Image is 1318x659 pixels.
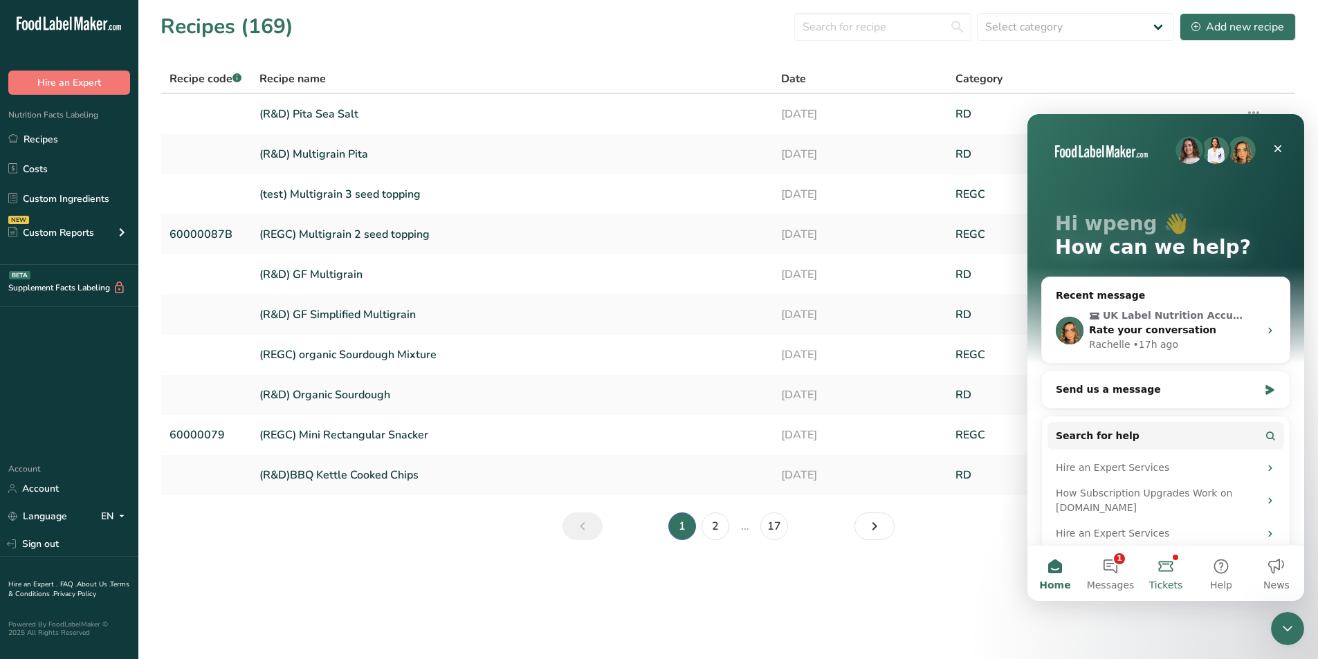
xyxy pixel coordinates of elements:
a: [DATE] [781,461,939,490]
a: [DATE] [781,260,939,289]
iframe: Intercom live chat [1027,114,1304,601]
a: [DATE] [781,100,939,129]
a: (R&D)BBQ Kettle Cooked Chips [259,461,765,490]
a: [DATE] [781,380,939,409]
a: About Us . [77,579,110,589]
span: Date [781,71,806,87]
a: 60000079 [170,420,243,449]
a: 60000087B [170,220,243,249]
a: Page 17. [760,512,788,540]
div: Add new recipe [1191,19,1284,35]
a: (REGC) organic Sourdough Mixture [259,340,765,369]
input: Search for recipe [794,13,971,41]
iframe: Intercom live chat [1271,612,1304,645]
span: Recipe code [170,71,241,86]
a: (R&D) Pita Sea Salt [259,100,765,129]
a: REGC [955,180,1229,209]
div: Custom Reports [8,225,94,240]
button: Add new recipe [1180,13,1296,41]
a: Page 2. [702,512,729,540]
a: RD [955,300,1229,329]
a: Next page [854,512,895,540]
a: [DATE] [781,140,939,169]
a: [DATE] [781,220,939,249]
span: Category [955,71,1003,87]
a: [DATE] [781,420,939,449]
button: Hire an Expert [8,71,130,95]
h1: Recipes (169) [161,11,293,42]
a: Privacy Policy [53,589,96,599]
a: (R&D) Multigrain Pita [259,140,765,169]
a: (R&D) Organic Sourdough [259,380,765,409]
a: (R&D) GF Multigrain [259,260,765,289]
span: Recipe name [259,71,326,87]
a: RD [955,461,1229,490]
a: (REGC) Multigrain 2 seed topping [259,220,765,249]
a: (REGC) Mini Rectangular Snacker [259,420,765,449]
a: FAQ . [60,579,77,589]
div: BETA [9,271,30,279]
a: (R&D) GF Simplified Multigrain [259,300,765,329]
a: Previous page [562,512,603,540]
a: [DATE] [781,180,939,209]
a: RD [955,100,1229,129]
a: REGC [955,420,1229,449]
a: REGC [955,340,1229,369]
div: NEW [8,216,29,224]
div: Powered By FoodLabelMaker © 2025 All Rights Reserved [8,620,130,637]
a: Language [8,504,67,528]
div: EN [101,508,130,525]
a: (test) Multigrain 3 seed topping [259,180,765,209]
a: REGC [955,220,1229,249]
a: RD [955,260,1229,289]
a: [DATE] [781,300,939,329]
a: [DATE] [781,340,939,369]
a: RD [955,380,1229,409]
a: Terms & Conditions . [8,579,129,599]
a: Hire an Expert . [8,579,57,589]
a: RD [955,140,1229,169]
